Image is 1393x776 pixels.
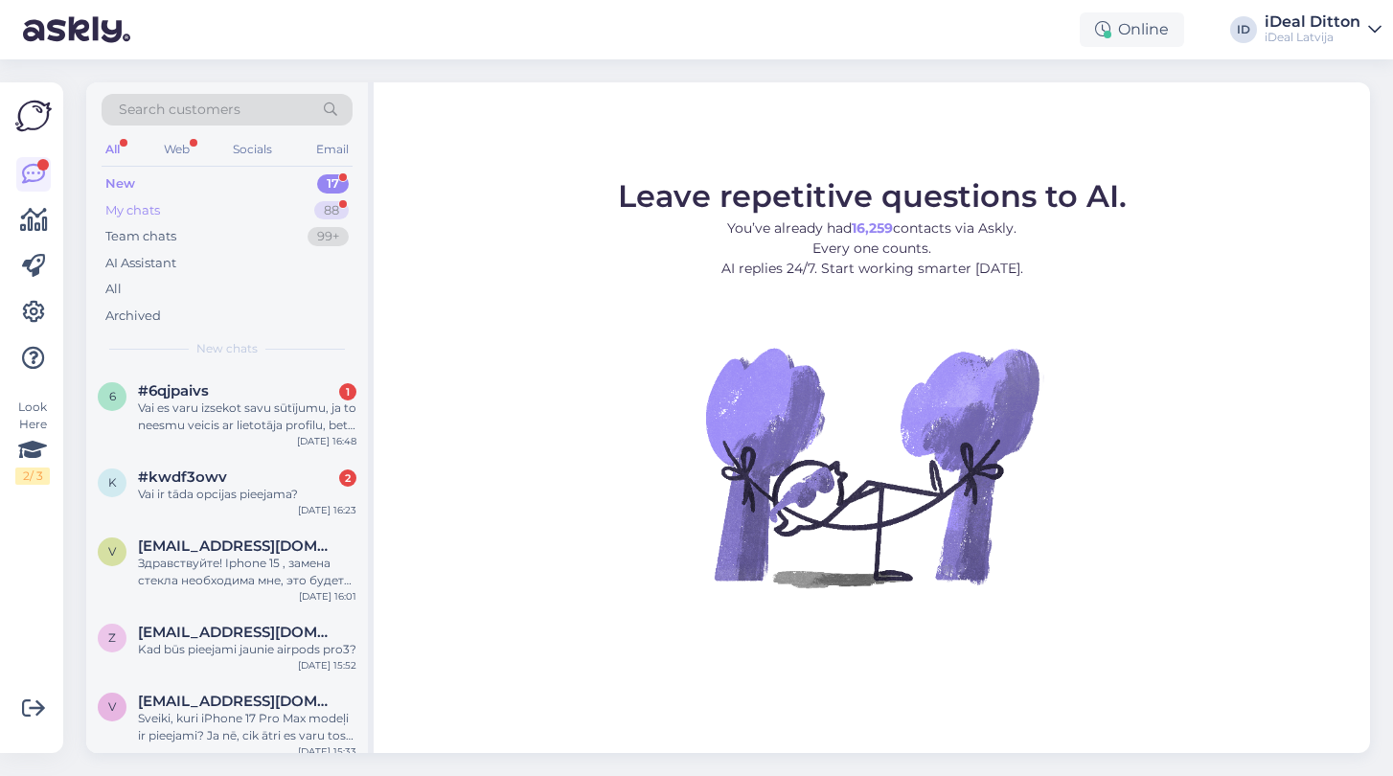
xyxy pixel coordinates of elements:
[108,630,116,645] span: z
[699,294,1044,639] img: No Chat active
[1230,16,1257,43] div: ID
[108,475,117,490] span: k
[312,137,353,162] div: Email
[314,201,349,220] div: 88
[138,468,227,486] span: #kwdf3owv
[105,280,122,299] div: All
[1080,12,1184,47] div: Online
[138,555,356,589] div: Здравствуйте! Iphone 15 , замена стекла необходима мне, это будет оригинальное стекло?
[138,537,337,555] span: vbjt@mail.ru
[105,307,161,326] div: Archived
[618,177,1127,215] span: Leave repetitive questions to AI.
[108,544,116,559] span: v
[339,469,356,487] div: 2
[138,399,356,434] div: Vai es varu izsekot savu sūtījumu, ja to neesmu veicis ar lietotāja profilu, bet gan kā viesis?
[339,383,356,400] div: 1
[1265,14,1382,45] a: iDeal DittoniDeal Latvija
[109,389,116,403] span: 6
[160,137,194,162] div: Web
[298,658,356,673] div: [DATE] 15:52
[15,468,50,485] div: 2 / 3
[297,434,356,448] div: [DATE] 16:48
[105,174,135,194] div: New
[138,486,356,503] div: Vai ir tāda opcijas pieejama?
[105,254,176,273] div: AI Assistant
[299,589,356,604] div: [DATE] 16:01
[15,98,52,134] img: Askly Logo
[1265,30,1360,45] div: iDeal Latvija
[298,744,356,759] div: [DATE] 15:33
[15,399,50,485] div: Look Here
[138,624,337,641] span: zvaigznitea@gmail.com
[229,137,276,162] div: Socials
[138,693,337,710] span: vs@nkteh.lv
[102,137,124,162] div: All
[119,100,240,120] span: Search customers
[298,503,356,517] div: [DATE] 16:23
[317,174,349,194] div: 17
[138,710,356,744] div: Sveiki, kuri iPhone 17 Pro Max modeļi ir pieejami? Ja nē, cik ātri es varu tos saņemt?
[852,219,893,237] b: 16,259
[108,699,116,714] span: v
[105,227,176,246] div: Team chats
[308,227,349,246] div: 99+
[105,201,160,220] div: My chats
[196,340,258,357] span: New chats
[618,218,1127,279] p: You’ve already had contacts via Askly. Every one counts. AI replies 24/7. Start working smarter [...
[138,382,209,399] span: #6qjpaivs
[138,641,356,658] div: Kad būs pieejami jaunie airpods pro3?
[1265,14,1360,30] div: iDeal Ditton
